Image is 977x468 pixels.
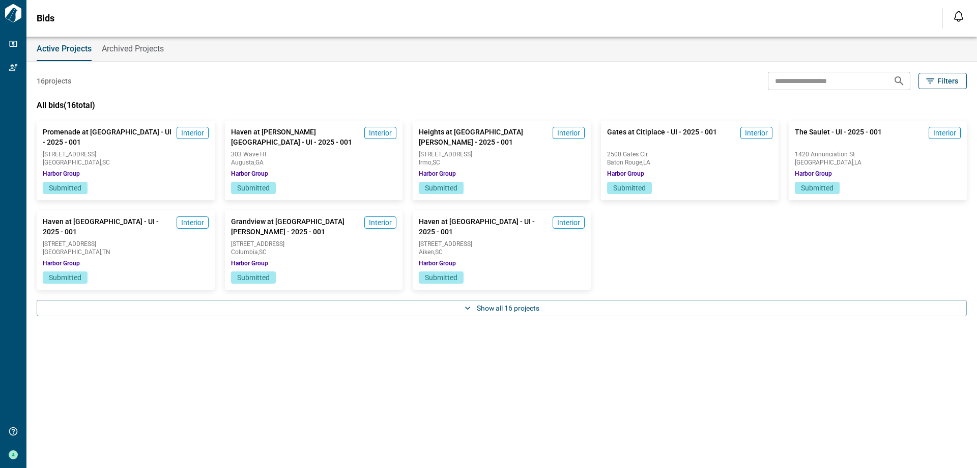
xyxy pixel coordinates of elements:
span: [STREET_ADDRESS] [43,241,209,247]
span: Harbor Group [231,170,268,178]
span: Interior [369,217,392,228]
span: Haven at [PERSON_NAME][GEOGRAPHIC_DATA] - UI - 2025 - 001 [231,127,361,147]
span: Interior [745,128,768,138]
span: Promenade at [GEOGRAPHIC_DATA] - UI - 2025 - 001 [43,127,173,147]
span: Bids [37,13,54,23]
div: base tabs [26,37,977,61]
span: Interior [181,217,204,228]
span: Filters [937,76,958,86]
span: Submitted [801,184,834,192]
span: Interior [557,217,580,228]
span: Irmo , SC [419,159,585,166]
span: Harbor Group [607,170,644,178]
span: Submitted [237,184,270,192]
span: Haven at [GEOGRAPHIC_DATA] - UI - 2025 - 001 [43,216,173,237]
span: [STREET_ADDRESS] [43,151,209,157]
span: Interior [933,128,956,138]
span: 303 Wave Hl [231,151,397,157]
span: Submitted [613,184,646,192]
span: Baton Rouge , LA [607,159,773,166]
span: [STREET_ADDRESS] [231,241,397,247]
span: Submitted [49,273,81,282]
span: Harbor Group [419,259,456,267]
span: Interior [181,128,204,138]
button: Show all 16 projects [37,300,967,316]
span: Submitted [425,184,457,192]
span: 16 projects [37,76,71,86]
span: 1420 Annunciation St [795,151,961,157]
span: Submitted [425,273,457,282]
span: Gates at Citiplace - UI - 2025 - 001 [607,127,717,147]
button: Open notification feed [951,8,967,24]
span: Heights at [GEOGRAPHIC_DATA][PERSON_NAME] - 2025 - 001 [419,127,549,147]
span: Columbia , SC [231,249,397,255]
button: Filters [918,73,967,89]
span: Submitted [237,273,270,282]
span: Active Projects [37,44,92,54]
span: Harbor Group [43,170,80,178]
span: [STREET_ADDRESS] [419,241,585,247]
span: All bids ( 16 total) [37,100,95,110]
span: [GEOGRAPHIC_DATA] , LA [795,159,961,166]
span: Harbor Group [43,259,80,267]
span: Interior [557,128,580,138]
span: [GEOGRAPHIC_DATA] , SC [43,159,209,166]
span: 2500 Gates Cir [607,151,773,157]
span: [STREET_ADDRESS] [419,151,585,157]
span: Archived Projects [102,44,164,54]
span: The Saulet - UI - 2025 - 001 [795,127,882,147]
span: [GEOGRAPHIC_DATA] , TN [43,249,209,255]
span: Haven at [GEOGRAPHIC_DATA] - UI - 2025 - 001 [419,216,549,237]
button: Search projects [889,71,909,91]
span: Aiken , SC [419,249,585,255]
span: Grandview at [GEOGRAPHIC_DATA][PERSON_NAME] - 2025 - 001 [231,216,361,237]
span: Harbor Group [231,259,268,267]
span: Harbor Group [419,170,456,178]
span: Augusta , GA [231,159,397,166]
span: Harbor Group [795,170,832,178]
span: Interior [369,128,392,138]
span: Submitted [49,184,81,192]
